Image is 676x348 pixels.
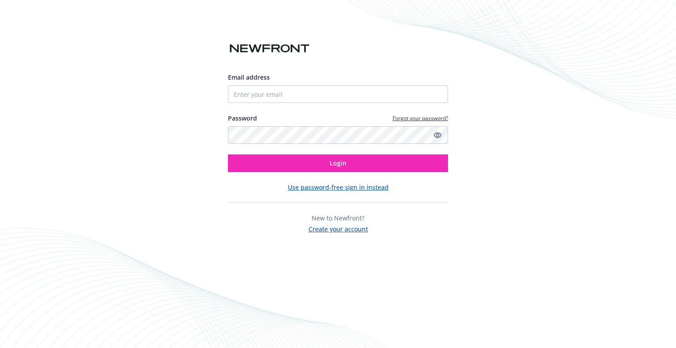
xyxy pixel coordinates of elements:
[228,126,448,144] input: Enter your password
[309,223,368,234] button: Create your account
[228,41,311,56] img: Newfront logo
[228,85,448,103] input: Enter your email
[228,73,270,81] span: Email address
[288,183,389,192] button: Use password-free sign in instead
[312,214,364,222] span: New to Newfront?
[393,114,448,122] a: Forgot your password?
[228,154,448,172] button: Login
[330,159,346,167] span: Login
[228,114,257,123] label: Password
[432,130,443,140] a: Show password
